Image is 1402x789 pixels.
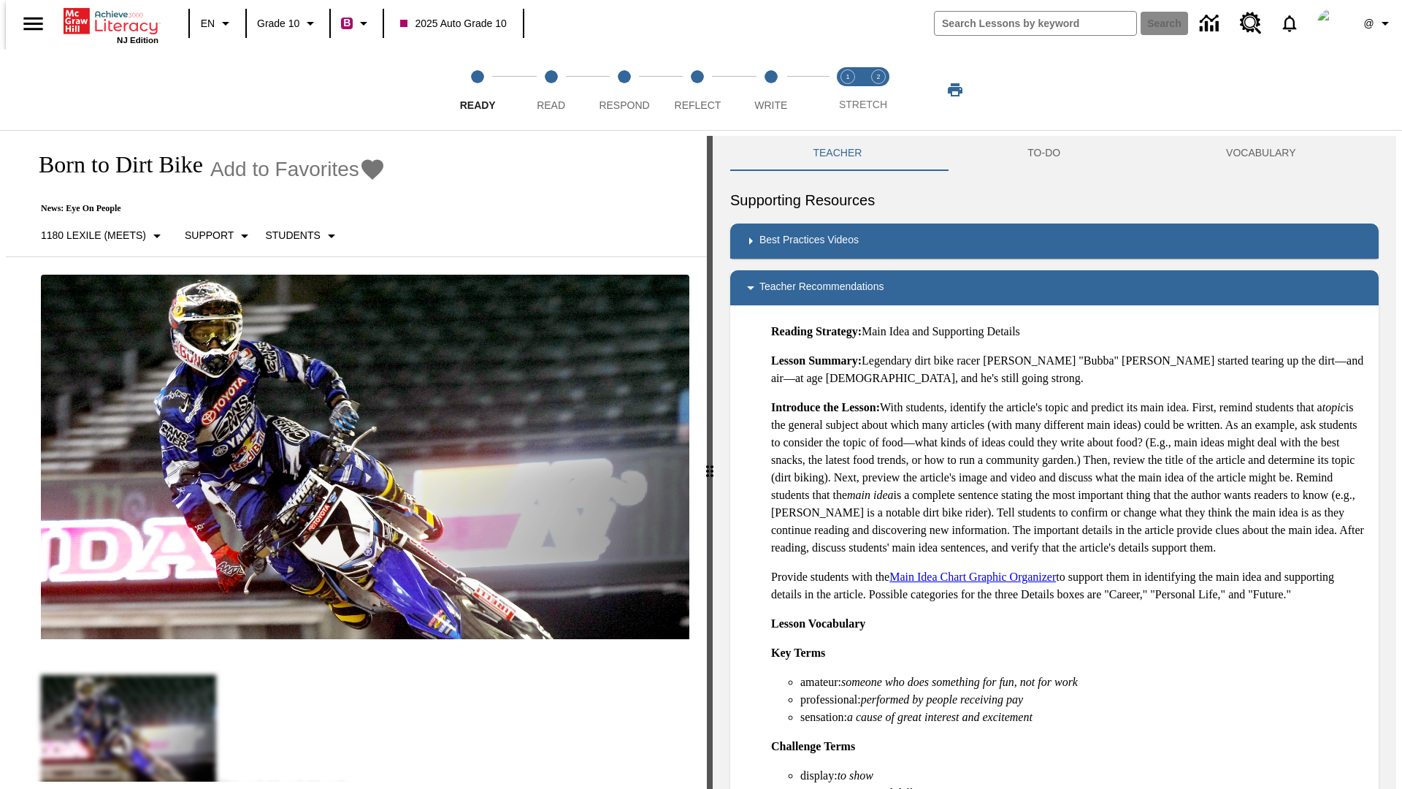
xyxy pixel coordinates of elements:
[759,279,884,297] p: Teacher Recommendations
[1231,4,1271,43] a: Resource Center, Will open in new tab
[771,617,865,630] strong: Lesson Vocabulary
[460,99,496,111] span: Ready
[655,50,740,130] button: Reflect step 4 of 5
[343,14,350,32] span: B
[23,203,386,214] p: News: Eye On People
[1309,4,1355,42] button: Select a new avatar
[265,228,320,243] p: Students
[771,401,880,413] strong: Introduce the Lesson:
[841,676,1078,688] em: someone who does something for fun, not for work
[846,73,849,80] text: 1
[713,136,1396,789] div: activity
[599,99,649,111] span: Respond
[210,158,359,181] span: Add to Favorites
[210,156,386,182] button: Add to Favorites - Born to Dirt Bike
[1191,4,1231,44] a: Data Center
[6,136,707,782] div: reading
[730,188,1379,212] h6: Supporting Resources
[1271,4,1309,42] a: Notifications
[889,571,1056,583] a: Main Idea Chart Graphic Organizer
[730,136,1379,171] div: Instructional Panel Tabs
[41,275,689,640] img: Motocross racer James Stewart flies through the air on his dirt bike.
[201,16,215,31] span: EN
[876,73,880,80] text: 2
[400,16,506,31] span: 2025 Auto Grade 10
[179,223,259,249] button: Scaffolds, Support
[800,709,1367,726] li: sensation:
[259,223,345,249] button: Select Student
[771,740,855,752] strong: Challenge Terms
[847,489,894,501] em: main idea
[730,224,1379,259] div: Best Practices Videos
[23,151,203,178] h1: Born to Dirt Bike
[1317,9,1347,38] img: Avatar
[435,50,520,130] button: Ready step 1 of 5
[117,36,158,45] span: NJ Edition
[800,767,1367,785] li: display:
[1363,16,1374,31] span: @
[508,50,593,130] button: Read step 2 of 5
[800,674,1367,691] li: amateur:
[1355,10,1402,37] button: Profile/Settings
[932,77,978,103] button: Print
[838,769,873,782] em: to show
[1322,401,1346,413] em: topic
[847,711,1033,723] em: a cause of great interest and excitement
[185,228,234,243] p: Support
[707,136,713,789] div: Press Enter or Spacebar and then press right and left arrow keys to move the slider
[675,99,721,111] span: Reflect
[771,399,1367,557] p: With students, identify the article's topic and predict its main idea. First, remind students tha...
[730,270,1379,305] div: Teacher Recommendations
[800,691,1367,709] li: professional:
[251,10,325,37] button: Grade: Grade 10, Select a grade
[537,99,565,111] span: Read
[335,10,378,37] button: Boost Class color is violet red. Change class color
[41,228,146,243] p: 1180 Lexile (Meets)
[582,50,667,130] button: Respond step 3 of 5
[945,136,1144,171] button: TO-DO
[827,50,869,130] button: Stretch Read step 1 of 2
[771,354,862,367] strong: Lesson Summary:
[935,12,1136,35] input: search field
[194,10,241,37] button: Language: EN, Select a language
[861,693,1023,706] em: performed by people receiving pay
[771,647,825,659] strong: Key Terms
[771,325,862,338] strong: Reading Strategy:
[771,323,1367,340] p: Main Idea and Supporting Details
[257,16,299,31] span: Grade 10
[729,50,813,130] button: Write step 5 of 5
[730,136,945,171] button: Teacher
[771,352,1367,387] p: Legendary dirt bike racer [PERSON_NAME] "Bubba" [PERSON_NAME] started tearing up the dirt—and air...
[754,99,787,111] span: Write
[35,223,172,249] button: Select Lexile, 1180 Lexile (Meets)
[1144,136,1379,171] button: VOCABULARY
[12,2,55,45] button: Open side menu
[771,568,1367,603] p: Provide students with the to support them in identifying the main idea and supporting details in ...
[839,99,887,110] span: STRETCH
[759,232,859,250] p: Best Practices Videos
[857,50,900,130] button: Stretch Respond step 2 of 2
[64,5,158,45] div: Home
